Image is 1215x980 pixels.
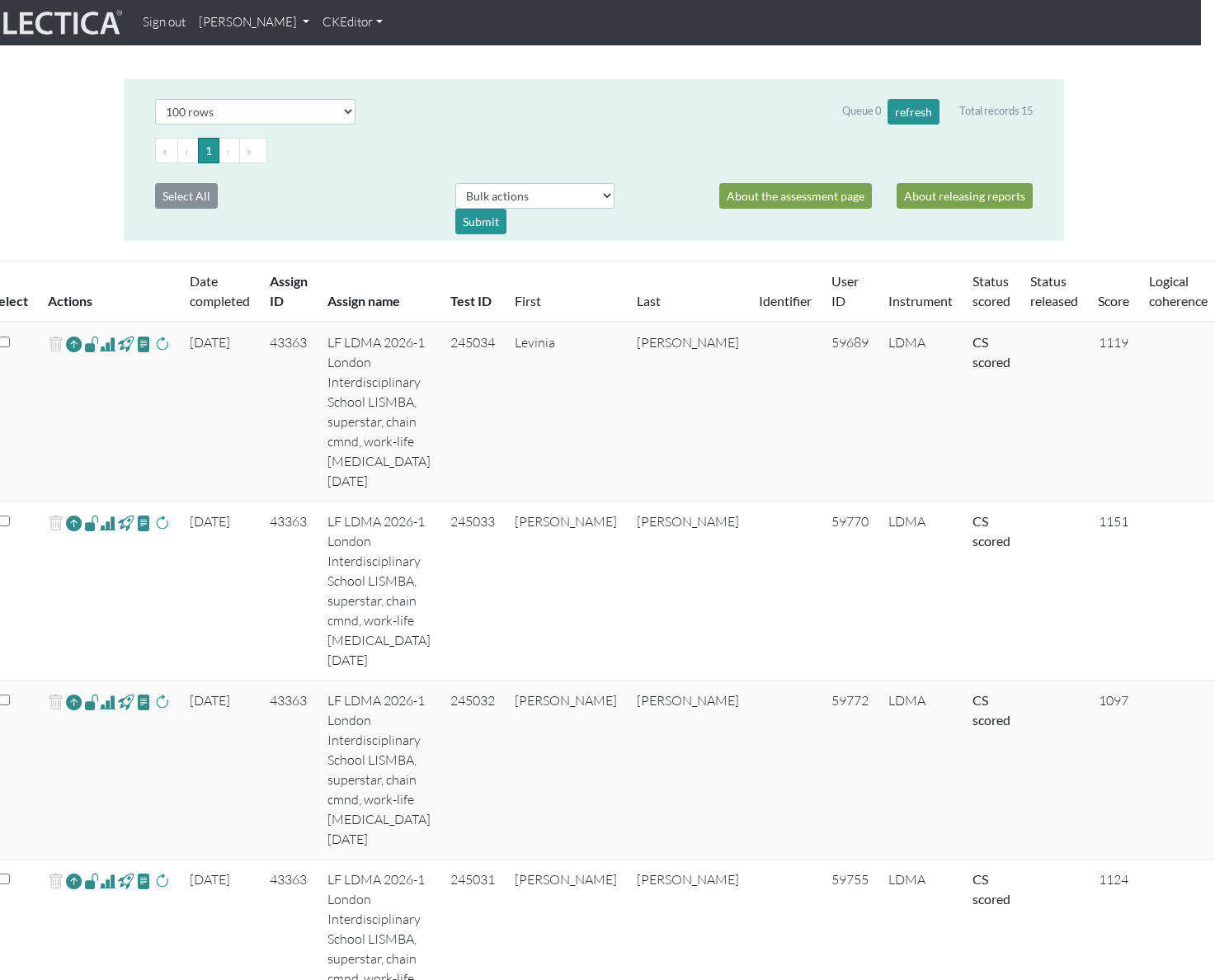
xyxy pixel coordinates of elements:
[627,502,749,681] td: [PERSON_NAME]
[440,502,505,681] td: 245033
[878,681,963,860] td: LDMA
[154,692,170,712] span: rescore
[155,183,218,209] button: Select All
[154,513,170,533] span: rescore
[505,502,627,681] td: [PERSON_NAME]
[318,681,440,860] td: LF LDMA 2026-1 London Interdisciplinary School LISMBA, superstar, chain cmnd, work-life [MEDICAL_...
[66,869,82,893] a: Reopen
[260,681,318,860] td: 43363
[455,209,506,234] div: Submit
[1149,273,1208,309] a: Logical coherence
[505,681,627,860] td: [PERSON_NAME]
[154,871,170,891] span: rescore
[759,293,812,309] a: Identifier
[842,99,1033,125] div: Queue 0 Total records 15
[505,322,627,502] td: Levinia
[1099,871,1128,888] span: 1124
[318,502,440,681] td: LF LDMA 2026-1 London Interdisciplinary School LISMBA, superstar, chain cmnd, work-life [MEDICAL_...
[38,261,180,323] th: Actions
[627,322,749,502] td: [PERSON_NAME]
[1099,513,1128,530] span: 1151
[260,261,318,323] th: Assign ID
[316,7,389,39] a: CKEditor
[84,513,100,532] span: view
[84,334,100,353] span: view
[100,871,115,891] span: Analyst score
[118,513,134,532] span: view
[136,334,152,353] span: view
[318,322,440,502] td: LF LDMA 2026-1 London Interdisciplinary School LISMBA, superstar, chain cmnd, work-life [MEDICAL_...
[1098,293,1129,309] a: Score
[100,692,115,712] span: Analyst score
[180,322,260,502] td: [DATE]
[180,681,260,860] td: [DATE]
[972,871,1010,907] a: Completed = assessment has been completed; CS scored = assessment has been CLAS scored; LS scored...
[972,273,1010,309] a: Status scored
[897,183,1033,209] a: About releasing reports
[48,690,64,714] span: delete
[719,183,872,209] a: About the assessment page
[154,334,170,354] span: rescore
[136,513,152,532] span: view
[192,7,316,39] a: [PERSON_NAME]
[440,681,505,860] td: 245032
[1099,692,1128,709] span: 1097
[136,871,152,890] span: view
[888,99,940,125] button: refresh
[48,869,64,893] span: delete
[822,322,878,502] td: 59689
[66,690,82,714] a: Reopen
[831,273,859,309] a: User ID
[136,7,192,39] a: Sign out
[822,502,878,681] td: 59770
[440,261,505,323] th: Test ID
[972,334,1010,370] a: Completed = assessment has been completed; CS scored = assessment has been CLAS scored; LS scored...
[66,511,82,535] a: Reopen
[180,502,260,681] td: [DATE]
[972,692,1010,728] a: Completed = assessment has been completed; CS scored = assessment has been CLAS scored; LS scored...
[878,502,963,681] td: LDMA
[84,692,100,711] span: view
[48,511,64,535] span: delete
[1030,273,1078,309] a: Status released
[822,681,878,860] td: 59772
[1099,334,1128,351] span: 1119
[100,334,115,354] span: Analyst score
[190,273,250,309] a: Date completed
[637,293,661,309] a: Last
[118,692,134,711] span: view
[972,513,1010,549] a: Completed = assessment has been completed; CS scored = assessment has been CLAS scored; LS scored...
[878,322,963,502] td: LDMA
[136,692,152,711] span: view
[260,322,318,502] td: 43363
[100,513,115,533] span: Analyst score
[515,293,541,309] a: First
[627,681,749,860] td: [PERSON_NAME]
[48,332,64,356] span: delete
[118,334,134,353] span: view
[155,138,1033,163] ul: Pagination
[84,871,100,890] span: view
[118,871,134,890] span: view
[198,138,219,163] button: Go to page 1
[66,332,82,356] a: Reopen
[440,322,505,502] td: 245034
[318,261,440,323] th: Assign name
[888,293,953,309] a: Instrument
[260,502,318,681] td: 43363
